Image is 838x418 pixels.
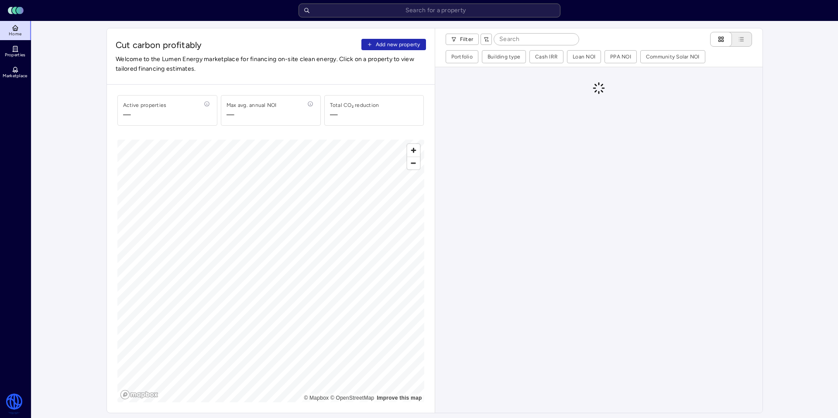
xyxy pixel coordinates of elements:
[460,35,474,44] span: Filter
[116,55,426,74] span: Welcome to the Lumen Energy marketplace for financing on-site clean energy. Click on a property t...
[330,395,374,401] a: OpenStreetMap
[488,52,520,61] div: Building type
[710,32,732,47] button: Cards view
[116,39,358,51] span: Cut carbon profitably
[5,394,23,415] img: Watershed
[723,32,752,47] button: List view
[451,52,473,61] div: Portfolio
[5,52,26,58] span: Properties
[123,110,166,120] span: —
[227,110,277,120] span: —
[535,52,558,61] div: Cash IRR
[482,51,525,63] button: Building type
[407,157,420,169] button: Zoom out
[605,51,636,63] button: PPA NOI
[117,140,424,402] canvas: Map
[494,34,579,45] input: Search
[123,101,166,110] div: Active properties
[377,395,422,401] a: Map feedback
[227,101,277,110] div: Max avg. annual NOI
[646,52,700,61] div: Community Solar NOI
[610,52,631,61] div: PPA NOI
[304,395,329,401] a: Mapbox
[361,39,426,50] button: Add new property
[3,73,27,79] span: Marketplace
[9,31,21,37] span: Home
[530,51,563,63] button: Cash IRR
[120,390,158,400] a: Mapbox logo
[330,101,379,110] div: Total CO₂ reduction
[641,51,705,63] button: Community Solar NOI
[573,52,595,61] div: Loan NOI
[299,3,560,17] input: Search for a property
[407,144,420,157] button: Zoom in
[567,51,601,63] button: Loan NOI
[330,110,338,120] div: —
[446,51,478,63] button: Portfolio
[446,34,479,45] button: Filter
[376,40,420,49] span: Add new property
